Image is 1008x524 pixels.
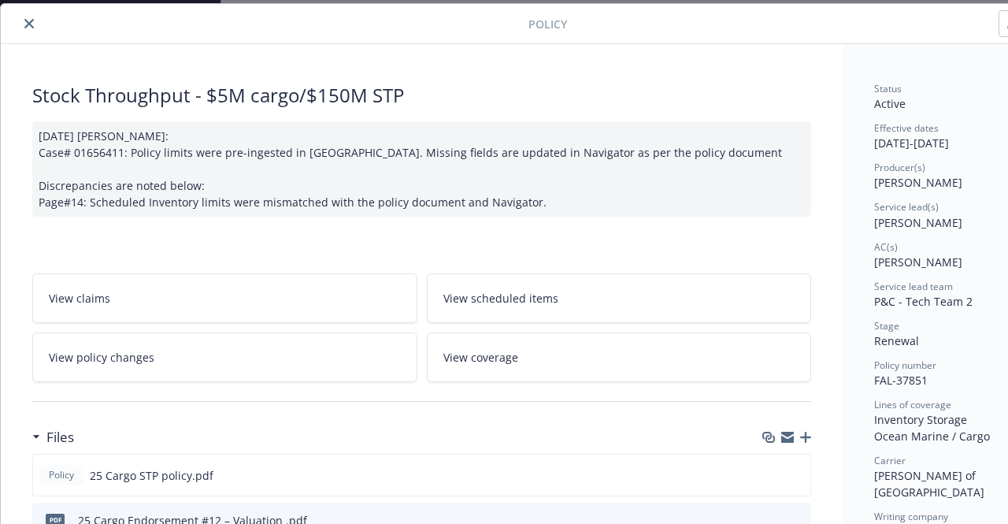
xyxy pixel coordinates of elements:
[874,96,906,111] span: Active
[874,468,984,500] span: [PERSON_NAME] of [GEOGRAPHIC_DATA]
[32,273,417,323] a: View claims
[443,290,558,307] span: View scheduled items
[874,373,928,388] span: FAL-37851
[874,215,962,230] span: [PERSON_NAME]
[874,240,898,254] span: AC(s)
[32,82,811,109] div: Stock Throughput - $5M cargo/$150M STP
[874,121,939,135] span: Effective dates
[874,82,902,95] span: Status
[874,454,906,467] span: Carrier
[874,319,899,333] span: Stage
[528,16,567,32] span: Policy
[32,121,811,217] div: [DATE] [PERSON_NAME]: Case# 01656411: Policy limits were pre-ingested in [GEOGRAPHIC_DATA]. Missi...
[427,273,812,323] a: View scheduled items
[874,294,973,309] span: P&C - Tech Team 2
[874,280,953,293] span: Service lead team
[49,349,154,366] span: View policy changes
[20,14,39,33] button: close
[874,175,962,190] span: [PERSON_NAME]
[874,359,936,372] span: Policy number
[790,467,804,484] button: preview file
[443,349,518,366] span: View coverage
[765,467,777,484] button: download file
[46,468,77,482] span: Policy
[874,255,962,269] span: [PERSON_NAME]
[874,398,951,411] span: Lines of coverage
[427,333,812,382] a: View coverage
[874,510,948,523] span: Writing company
[874,161,925,174] span: Producer(s)
[874,200,939,214] span: Service lead(s)
[90,467,213,484] span: 25 Cargo STP policy.pdf
[49,290,110,307] span: View claims
[874,333,919,348] span: Renewal
[32,427,74,448] div: Files
[32,333,417,382] a: View policy changes
[46,427,74,448] h3: Files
